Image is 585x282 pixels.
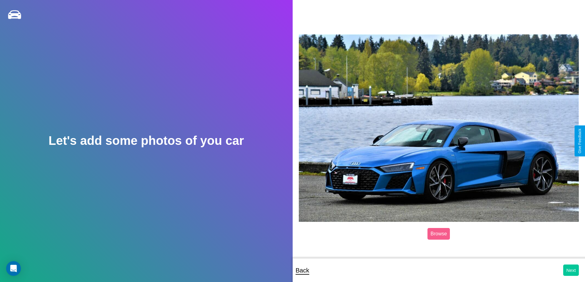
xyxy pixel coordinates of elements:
div: Open Intercom Messenger [6,261,21,276]
h2: Let's add some photos of you car [49,134,244,148]
img: posted [299,34,579,222]
p: Back [296,265,309,276]
button: Next [563,265,579,276]
div: Give Feedback [578,129,582,153]
label: Browse [427,228,450,240]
